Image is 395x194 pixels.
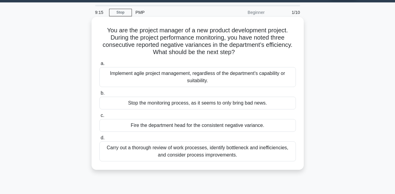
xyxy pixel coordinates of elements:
div: PMP [132,6,215,18]
span: c. [101,113,104,118]
span: b. [101,90,105,95]
h5: You are the project manager of a new product development project. During the project performance ... [99,27,296,56]
div: 9:15 [92,6,109,18]
a: Stop [109,9,132,16]
span: a. [101,61,105,66]
div: Stop the monitoring process, as it seems to only bring bad news. [99,97,296,109]
span: d. [101,135,105,140]
div: Implement agile project management, regardless of the department's capability or suitability. [99,67,296,87]
div: 1/10 [268,6,304,18]
div: Carry out a thorough review of work processes, identify bottleneck and inefficiencies, and consid... [99,141,296,161]
div: Fire the department head for the consistent negative variance. [99,119,296,132]
div: Beginner [215,6,268,18]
